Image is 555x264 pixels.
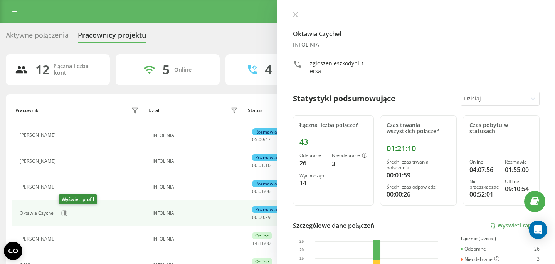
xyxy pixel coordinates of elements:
[259,136,264,143] span: 09
[20,159,58,164] div: [PERSON_NAME]
[174,67,192,73] div: Online
[78,31,146,43] div: Pracownicy projektu
[293,93,395,104] div: Statystyki podsumowujące
[299,239,304,244] text: 25
[299,179,326,188] div: 14
[469,190,499,199] div: 00:52:01
[299,248,304,252] text: 20
[461,246,486,252] div: Odebrane
[252,215,271,220] div: : :
[299,256,304,261] text: 15
[4,242,22,260] button: Open CMP widget
[252,241,271,246] div: : :
[469,159,499,165] div: Online
[387,170,450,180] div: 00:01:59
[20,211,57,216] div: Oktawia Czychel
[505,159,533,165] div: Rozmawia
[252,206,280,213] div: Rozmawia
[252,128,280,135] div: Rozmawia
[252,162,257,169] span: 00
[276,67,307,73] div: Rozmawiają
[265,136,271,143] span: 47
[153,159,240,164] div: INFOLINIA
[153,211,240,216] div: INFOLINIA
[265,214,271,221] span: 29
[153,133,240,138] div: INFOLINIA
[252,180,280,187] div: Rozmawia
[310,60,365,75] div: zgloszenieszkodypl_tersa
[148,108,159,113] div: Dział
[387,144,450,153] div: 01:21:10
[299,153,326,158] div: Odebrane
[505,165,533,174] div: 01:55:00
[469,122,533,135] div: Czas pobytu w statusach
[265,62,272,77] div: 4
[299,137,367,147] div: 43
[252,163,271,168] div: : :
[387,159,450,170] div: Średni czas trwania połączenia
[252,240,257,247] span: 14
[248,108,262,113] div: Status
[252,188,257,195] span: 00
[534,246,540,252] div: 26
[299,173,326,179] div: Wychodzące
[529,221,547,239] div: Open Intercom Messenger
[20,132,58,138] div: [PERSON_NAME]
[153,184,240,190] div: INFOLINIA
[252,232,272,239] div: Online
[259,214,264,221] span: 00
[252,136,257,143] span: 05
[252,154,280,161] div: Rozmawia
[15,108,39,113] div: Pracownik
[265,162,271,169] span: 16
[259,188,264,195] span: 01
[252,214,257,221] span: 00
[252,137,271,142] div: : :
[265,188,271,195] span: 06
[469,165,499,174] div: 04:07:56
[20,184,58,190] div: [PERSON_NAME]
[252,189,271,194] div: : :
[299,159,326,168] div: 26
[54,63,101,76] div: Łączna liczba kont
[299,122,367,129] div: Łączna liczba połączeń
[20,236,58,242] div: [PERSON_NAME]
[387,190,450,199] div: 00:00:26
[469,179,499,190] div: Nie przeszkadzać
[293,221,374,230] div: Szczegółowe dane połączeń
[163,62,170,77] div: 5
[332,159,367,169] div: 3
[153,236,240,242] div: INFOLINIA
[6,31,69,43] div: Aktywne połączenia
[537,256,540,262] div: 3
[293,29,540,38] h4: Oktawia Czychel
[59,194,97,204] div: Wyświetl profil
[332,153,367,159] div: Nieodebrane
[265,240,271,247] span: 00
[461,236,540,241] div: Łącznie (Dzisiaj)
[461,256,499,262] div: Nieodebrane
[259,240,264,247] span: 11
[387,184,450,190] div: Średni czas odpowiedzi
[35,62,49,77] div: 12
[387,122,450,135] div: Czas trwania wszystkich połączeń
[505,184,533,194] div: 09:10:54
[293,42,540,48] div: INFOLINIA
[505,179,533,184] div: Offline
[259,162,264,169] span: 01
[490,222,540,229] a: Wyświetl raport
